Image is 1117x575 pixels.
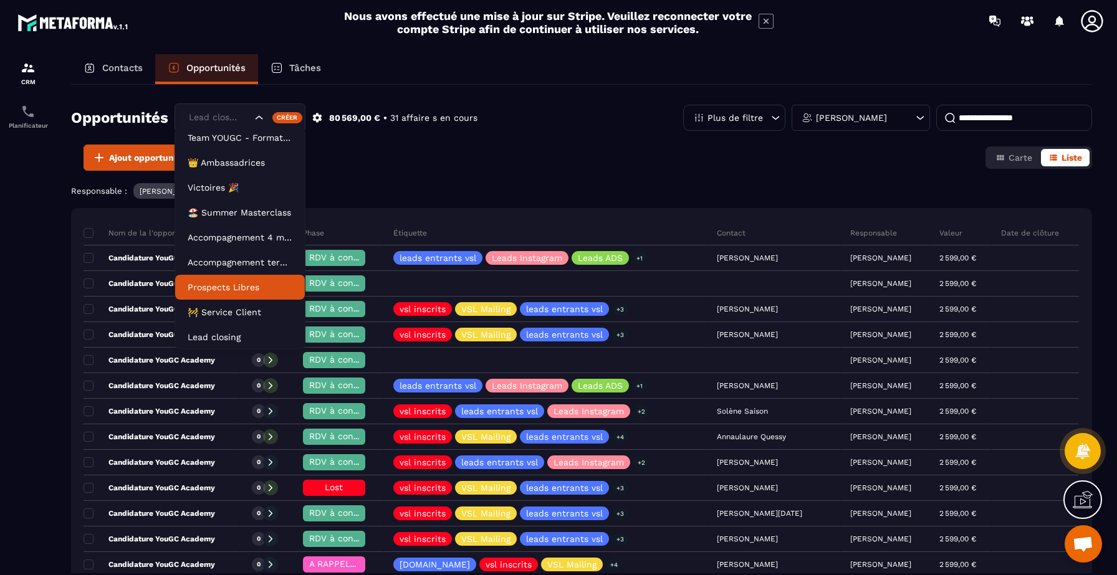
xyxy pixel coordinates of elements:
[84,432,215,442] p: Candidature YouGC Academy
[188,231,292,244] p: Accompagnement 4 mois
[21,104,36,119] img: scheduler
[850,228,897,238] p: Responsable
[175,103,305,132] div: Search for option
[400,560,470,569] p: [DOMAIN_NAME]
[309,508,390,518] span: RDV à confimer ❓
[3,122,53,129] p: Planificateur
[257,560,261,569] p: 0
[188,181,292,194] p: Victoires 🎉
[309,303,390,313] span: RDV à confimer ❓
[939,458,976,467] p: 2 599,00 €
[71,54,155,84] a: Contacts
[186,111,252,125] input: Search for option
[554,407,624,416] p: Leads Instagram
[84,278,215,288] p: Candidature YouGC Academy
[400,330,446,339] p: vsl inscrits
[461,458,538,467] p: leads entrants vsl
[526,330,603,339] p: leads entrants vsl
[400,254,476,262] p: leads entrants vsl
[816,113,887,122] p: [PERSON_NAME]
[155,54,258,84] a: Opportunités
[102,62,143,74] p: Contacts
[1062,153,1082,163] span: Liste
[257,356,261,364] p: 0
[526,432,603,441] p: leads entrants vsl
[632,379,647,392] p: +1
[988,149,1040,166] button: Carte
[461,509,511,518] p: VSL Mailing
[461,535,511,543] p: VSL Mailing
[257,483,261,492] p: 0
[257,432,261,441] p: 0
[939,535,976,543] p: 2 599,00 €
[84,559,215,569] p: Candidature YouGC Academy
[188,331,292,343] p: Lead closing
[554,458,624,467] p: Leads Instagram
[850,330,911,339] p: [PERSON_NAME]
[257,509,261,518] p: 0
[400,483,446,492] p: vsl inscrits
[272,112,303,123] div: Créer
[84,145,193,171] button: Ajout opportunité
[939,228,962,238] p: Valeur
[343,9,752,36] h2: Nous avons effectué une mise à jour sur Stripe. Veuillez reconnecter votre compte Stripe afin de ...
[400,535,446,543] p: vsl inscrits
[309,380,390,390] span: RDV à confimer ❓
[612,533,628,546] p: +3
[578,254,623,262] p: Leads ADS
[939,381,976,390] p: 2 599,00 €
[939,254,976,262] p: 2 599,00 €
[492,381,562,390] p: Leads Instagram
[309,278,390,288] span: RDV à confimer ❓
[257,458,261,467] p: 0
[939,330,976,339] p: 2 599,00 €
[257,381,261,390] p: 0
[325,482,343,492] span: Lost
[309,457,390,467] span: RDV à confimer ❓
[84,355,215,365] p: Candidature YouGC Academy
[400,432,446,441] p: vsl inscrits
[71,186,127,196] p: Responsable :
[309,406,390,416] span: RDV à confimer ❓
[188,156,292,169] p: 👑 Ambassadrices
[850,305,911,313] p: [PERSON_NAME]
[939,483,976,492] p: 2 599,00 €
[707,113,763,122] p: Plus de filtre
[188,131,292,144] p: Team YOUGC - Formations
[850,254,911,262] p: [PERSON_NAME]
[578,381,623,390] p: Leads ADS
[526,305,603,313] p: leads entrants vsl
[393,228,427,238] p: Étiquette
[84,534,215,544] p: Candidature YouGC Academy
[84,228,196,238] p: Nom de la l'opportunité
[140,187,201,196] p: [PERSON_NAME]
[461,407,538,416] p: leads entrants vsl
[850,560,911,569] p: [PERSON_NAME]
[257,407,261,416] p: 0
[939,279,976,288] p: 2 599,00 €
[84,304,215,314] p: Candidature YouGC Academy
[547,560,597,569] p: VSL Mailing
[1009,153,1032,163] span: Carte
[939,432,976,441] p: 2 599,00 €
[84,483,215,493] p: Candidature YouGC Academy
[717,228,745,238] p: Contact
[17,11,130,34] img: logo
[400,458,446,467] p: vsl inscrits
[850,483,911,492] p: [PERSON_NAME]
[329,112,380,124] p: 80 569,00 €
[461,432,511,441] p: VSL Mailing
[84,381,215,391] p: Candidature YouGC Academy
[850,279,911,288] p: [PERSON_NAME]
[3,78,53,85] p: CRM
[612,507,628,520] p: +3
[3,95,53,138] a: schedulerschedulerPlanificateur
[84,253,215,263] p: Candidature YouGC Academy
[309,431,390,441] span: RDV à confimer ❓
[390,112,477,124] p: 31 affaire s en cours
[3,51,53,95] a: formationformationCRM
[1041,149,1090,166] button: Liste
[850,535,911,543] p: [PERSON_NAME]
[461,483,511,492] p: VSL Mailing
[258,54,333,84] a: Tâches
